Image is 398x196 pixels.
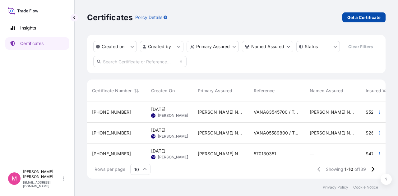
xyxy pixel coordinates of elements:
[152,154,155,160] span: GP
[158,113,188,118] span: [PERSON_NAME]
[187,41,239,52] button: distributor Filter options
[368,152,374,156] span: 47
[198,109,244,115] span: [PERSON_NAME] Nutrition, LLC
[254,109,300,115] span: VANA83545700 / TA-3551
[254,151,276,157] span: 570130351
[310,151,314,157] span: —
[135,14,162,21] p: Policy Details
[152,133,155,139] span: GP
[23,169,62,179] p: [PERSON_NAME] [PERSON_NAME]
[254,130,300,136] span: VANA05589800 / TA-3563
[93,56,187,67] input: Search Certificate or Reference...
[323,185,348,190] a: Privacy Policy
[368,110,374,114] span: 52
[158,155,188,160] span: [PERSON_NAME]
[251,43,284,50] p: Named Assured
[198,130,244,136] span: [PERSON_NAME] Nutrition, LLC
[95,166,125,172] span: Rows per page
[353,185,378,190] a: Cookie Notice
[158,134,188,139] span: [PERSON_NAME]
[310,109,356,115] span: [PERSON_NAME] Nutrition, LLC
[366,152,368,156] span: $
[326,166,343,172] span: Showing
[5,37,69,50] a: Certificates
[92,130,131,136] span: [PHONE_NUMBER]
[148,43,171,50] p: Created by
[151,127,165,133] span: [DATE]
[310,88,343,94] span: Named Assured
[92,109,131,115] span: [PHONE_NUMBER]
[198,151,244,157] span: [PERSON_NAME] Nutrition, LLC
[242,41,293,52] button: cargoOwner Filter options
[20,40,44,47] p: Certificates
[368,131,374,135] span: 26
[342,12,386,22] a: Get a Certificate
[93,41,137,52] button: createdOn Filter options
[151,148,165,154] span: [DATE]
[348,43,373,50] p: Clear Filters
[254,88,275,94] span: Reference
[152,112,155,119] span: GP
[87,12,133,22] p: Certificates
[366,131,368,135] span: $
[296,41,340,52] button: certificateStatus Filter options
[305,43,318,50] p: Status
[198,88,232,94] span: Primary Assured
[310,130,356,136] span: [PERSON_NAME] Nutrition, LLC
[92,151,131,157] span: [PHONE_NUMBER]
[366,110,368,114] span: $
[102,43,124,50] p: Created on
[151,88,175,94] span: Created On
[5,22,69,34] a: Insights
[354,166,366,172] span: of 139
[343,42,378,52] button: Clear Filters
[196,43,230,50] p: Primary Assured
[151,106,165,112] span: [DATE]
[347,14,381,21] p: Get a Certificate
[12,175,17,182] span: M
[133,87,140,94] button: Sort
[92,88,132,94] span: Certificate Number
[366,88,394,94] span: Insured Value
[345,166,353,172] span: 1-10
[20,25,36,31] p: Insights
[23,180,62,188] p: [EMAIL_ADDRESS][DOMAIN_NAME]
[140,41,183,52] button: createdBy Filter options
